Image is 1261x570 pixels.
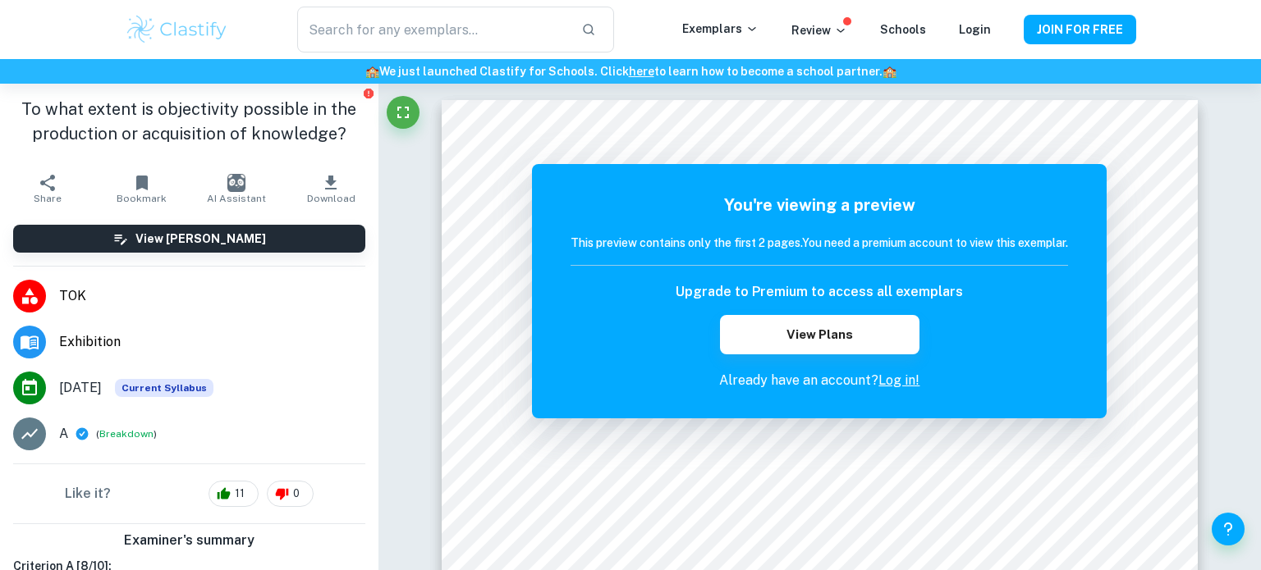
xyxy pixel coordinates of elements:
h6: We just launched Clastify for Schools. Click to learn how to become a school partner. [3,62,1258,80]
h6: View [PERSON_NAME] [135,230,266,248]
a: Log in! [878,372,919,388]
div: 11 [209,481,259,507]
span: ( ) [96,426,157,442]
h6: Examiner's summary [7,531,372,550]
div: 0 [267,481,314,507]
span: AI Assistant [207,193,266,204]
span: Bookmark [117,193,167,204]
div: This exemplar is based on the current syllabus. Feel free to refer to it for inspiration/ideas wh... [115,379,213,397]
span: 🏫 [883,65,896,78]
button: View [PERSON_NAME] [13,225,365,253]
span: Exhibition [59,332,365,352]
a: Login [959,23,991,36]
span: Download [307,193,355,204]
input: Search for any exemplars... [297,7,568,52]
p: Review [791,21,847,39]
img: Clastify logo [125,13,229,46]
button: Breakdown [99,426,154,441]
button: Help and Feedback [1212,513,1245,545]
h5: You're viewing a preview [571,193,1068,217]
span: Current Syllabus [115,379,213,397]
p: Already have an account? [571,371,1068,390]
a: Schools [880,23,926,36]
p: Exemplars [682,20,759,38]
span: TOK [59,286,365,306]
button: Fullscreen [387,96,420,129]
button: Download [284,166,378,212]
a: here [629,65,654,78]
button: Report issue [363,87,375,99]
span: 11 [226,486,254,502]
span: 🏫 [365,65,379,78]
span: [DATE] [59,378,102,398]
p: A [59,424,68,444]
button: AI Assistant [189,166,283,212]
span: 0 [284,486,309,502]
h6: This preview contains only the first 2 pages. You need a premium account to view this exemplar. [571,234,1068,252]
button: JOIN FOR FREE [1024,15,1136,44]
span: Share [34,193,62,204]
button: View Plans [720,315,919,354]
h1: To what extent is objectivity possible in the production or acquisition of knowledge? [13,97,365,146]
h6: Like it? [65,484,111,504]
h6: Upgrade to Premium to access all exemplars [676,282,963,302]
button: Bookmark [94,166,189,212]
img: AI Assistant [227,174,245,192]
